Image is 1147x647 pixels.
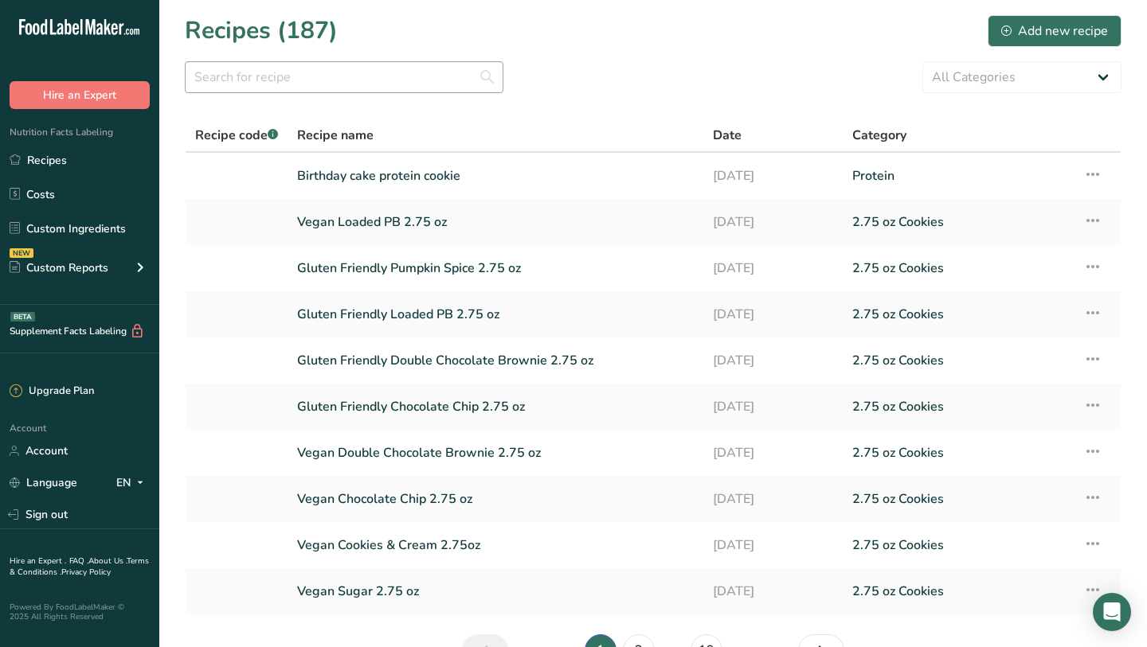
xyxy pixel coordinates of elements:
[1001,21,1108,41] div: Add new recipe
[852,205,1065,239] a: 2.75 oz Cookies
[297,205,694,239] a: Vegan Loaded PB 2.75 oz
[1093,593,1131,631] div: Open Intercom Messenger
[61,567,111,578] a: Privacy Policy
[10,602,150,622] div: Powered By FoodLabelMaker © 2025 All Rights Reserved
[10,248,33,258] div: NEW
[852,344,1065,377] a: 2.75 oz Cookies
[713,298,833,331] a: [DATE]
[297,575,694,608] a: Vegan Sugar 2.75 oz
[88,555,127,567] a: About Us .
[713,344,833,377] a: [DATE]
[195,127,278,144] span: Recipe code
[852,482,1065,516] a: 2.75 oz Cookies
[69,555,88,567] a: FAQ .
[297,159,694,193] a: Birthday cake protein cookie
[852,390,1065,423] a: 2.75 oz Cookies
[297,344,694,377] a: Gluten Friendly Double Chocolate Brownie 2.75 oz
[713,575,833,608] a: [DATE]
[185,61,503,93] input: Search for recipe
[10,469,77,497] a: Language
[852,298,1065,331] a: 2.75 oz Cookies
[852,126,906,145] span: Category
[297,251,694,285] a: Gluten Friendly Pumpkin Spice 2.75 oz
[852,575,1065,608] a: 2.75 oz Cookies
[10,259,108,276] div: Custom Reports
[10,555,66,567] a: Hire an Expert .
[297,298,694,331] a: Gluten Friendly Loaded PB 2.75 oz
[297,528,694,562] a: Vegan Cookies & Cream 2.75oz
[713,482,833,516] a: [DATE]
[10,555,149,578] a: Terms & Conditions .
[297,126,374,145] span: Recipe name
[713,159,833,193] a: [DATE]
[297,436,694,470] a: Vegan Double Chocolate Brownie 2.75 oz
[10,384,94,400] div: Upgrade Plan
[713,436,833,470] a: [DATE]
[713,390,833,423] a: [DATE]
[852,436,1065,470] a: 2.75 oz Cookies
[297,390,694,423] a: Gluten Friendly Chocolate Chip 2.75 oz
[852,159,1065,193] a: Protein
[185,13,338,49] h1: Recipes (187)
[10,81,150,109] button: Hire an Expert
[713,205,833,239] a: [DATE]
[713,251,833,285] a: [DATE]
[297,482,694,516] a: Vegan Chocolate Chip 2.75 oz
[852,528,1065,562] a: 2.75 oz Cookies
[10,312,35,322] div: BETA
[852,251,1065,285] a: 2.75 oz Cookies
[988,15,1122,47] button: Add new recipe
[713,528,833,562] a: [DATE]
[116,474,150,493] div: EN
[713,126,742,145] span: Date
